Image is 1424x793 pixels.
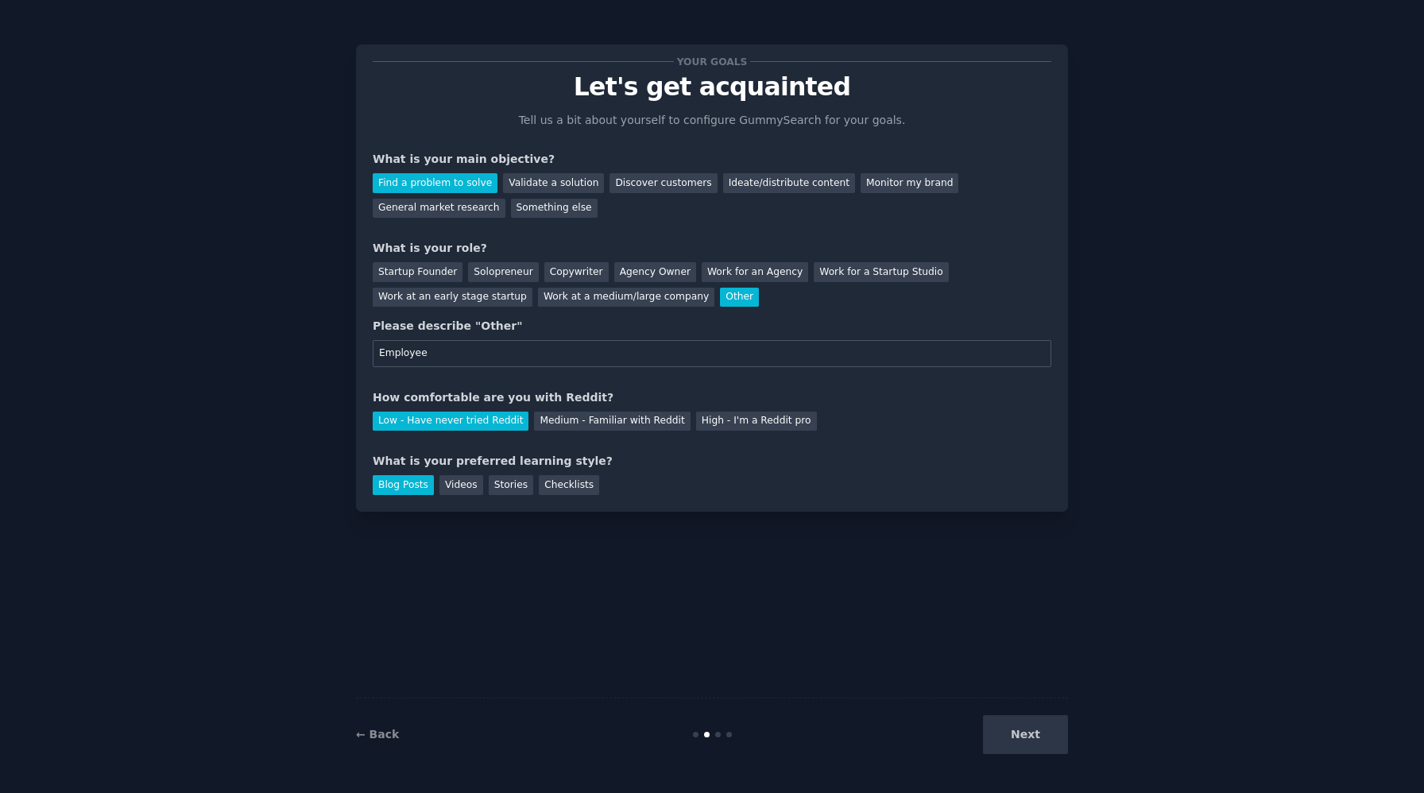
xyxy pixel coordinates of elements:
div: What is your role? [373,240,1051,257]
div: Work at an early stage startup [373,288,532,308]
input: Your role [373,340,1051,367]
div: High - I'm a Reddit pro [696,412,817,431]
div: Ideate/distribute content [723,173,855,193]
div: Discover customers [609,173,717,193]
div: Low - Have never tried Reddit [373,412,528,431]
div: Medium - Familiar with Reddit [534,412,690,431]
div: Other [720,288,759,308]
div: What is your preferred learning style? [373,453,1051,470]
div: Startup Founder [373,262,462,282]
div: Please describe "Other" [373,318,1051,335]
span: Your goals [674,53,750,70]
a: ← Back [356,728,399,741]
div: General market research [373,199,505,219]
p: Let's get acquainted [373,73,1051,101]
div: Videos [439,475,483,495]
div: Agency Owner [614,262,696,282]
p: Tell us a bit about yourself to configure GummySearch for your goals. [512,112,912,129]
div: How comfortable are you with Reddit? [373,389,1051,406]
div: Checklists [539,475,599,495]
div: Something else [511,199,598,219]
div: Work for a Startup Studio [814,262,948,282]
div: Stories [489,475,533,495]
div: Work for an Agency [702,262,808,282]
div: What is your main objective? [373,151,1051,168]
div: Work at a medium/large company [538,288,714,308]
div: Blog Posts [373,475,434,495]
div: Monitor my brand [861,173,958,193]
div: Solopreneur [468,262,538,282]
div: Find a problem to solve [373,173,497,193]
div: Validate a solution [503,173,604,193]
div: Copywriter [544,262,609,282]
